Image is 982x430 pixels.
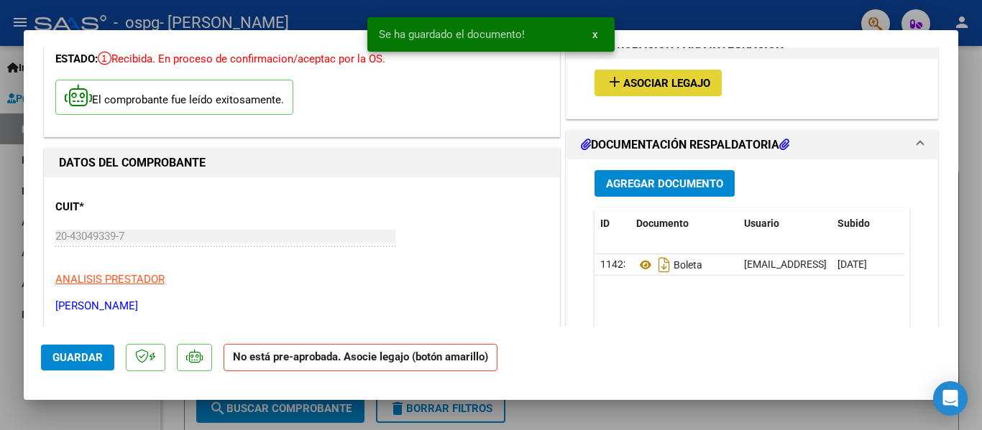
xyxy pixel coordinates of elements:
[566,131,937,159] mat-expansion-panel-header: DOCUMENTACIÓN RESPALDATORIA
[636,259,702,271] span: Boleta
[600,258,629,270] span: 11423
[55,273,165,286] span: ANALISIS PRESTADOR
[636,218,689,229] span: Documento
[838,258,867,270] span: [DATE]
[379,27,525,42] span: Se ha guardado el documento!
[592,28,597,41] span: x
[566,59,937,118] div: PREAPROBACIÓN PARA INTEGRACION
[738,208,832,239] datatable-header-cell: Usuario
[595,70,722,96] button: Asociar Legajo
[606,177,723,190] span: Agregar Documento
[55,298,549,314] p: [PERSON_NAME]
[655,253,674,276] i: Descargar documento
[832,208,904,239] datatable-header-cell: Subido
[595,170,735,197] button: Agregar Documento
[55,52,98,65] span: ESTADO:
[904,208,976,239] datatable-header-cell: Acción
[581,136,789,154] h1: DOCUMENTACIÓN RESPALDATORIA
[224,344,497,372] strong: No está pre-aprobada. Asocie legajo (botón amarillo)
[52,351,103,364] span: Guardar
[55,80,293,115] p: El comprobante fue leído exitosamente.
[623,77,710,90] span: Asociar Legajo
[41,345,114,370] button: Guardar
[600,218,610,229] span: ID
[606,73,623,90] mat-icon: add
[630,208,738,239] datatable-header-cell: Documento
[581,22,609,47] button: x
[744,218,779,229] span: Usuario
[98,52,385,65] span: Recibida. En proceso de confirmacion/aceptac por la OS.
[55,199,203,215] p: CUIT
[59,156,206,169] strong: DATOS DEL COMPROBANTE
[838,218,870,229] span: Subido
[595,208,630,239] datatable-header-cell: ID
[933,381,968,416] div: Open Intercom Messenger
